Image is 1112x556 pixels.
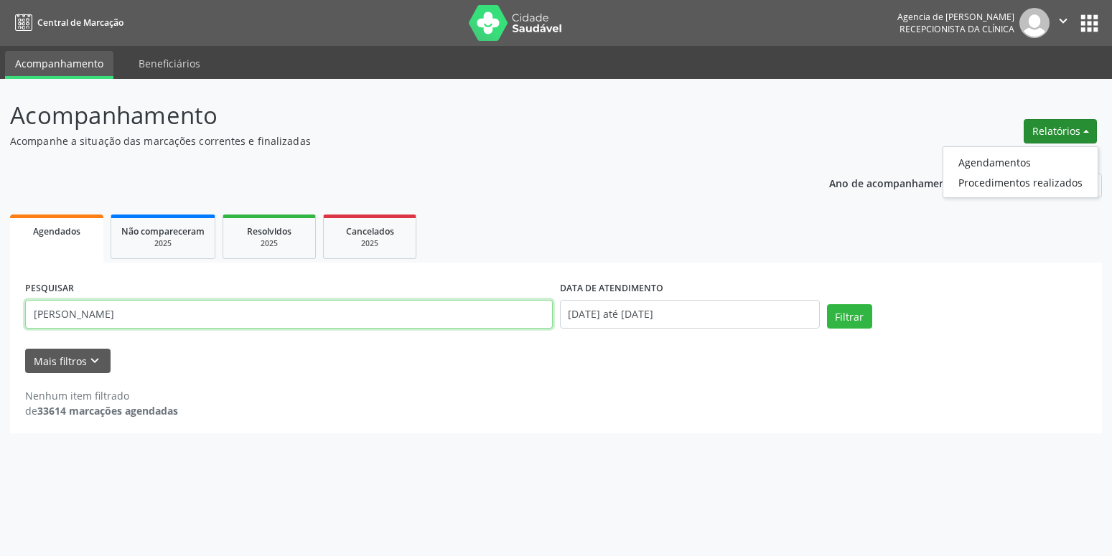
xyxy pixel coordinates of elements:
span: Recepcionista da clínica [900,23,1014,35]
input: Selecione um intervalo [560,300,820,329]
a: Beneficiários [129,51,210,76]
div: 2025 [233,238,305,249]
span: Cancelados [346,225,394,237]
p: Acompanhamento [10,98,775,133]
button: apps [1077,11,1102,36]
div: Nenhum item filtrado [25,388,178,403]
div: Agencia de [PERSON_NAME] [897,11,1014,23]
div: 2025 [121,238,205,249]
i:  [1055,13,1071,29]
p: Acompanhe a situação das marcações correntes e finalizadas [10,133,775,149]
button: Relatórios [1024,119,1097,143]
a: Central de Marcação [10,11,123,34]
button: Mais filtroskeyboard_arrow_down [25,349,111,374]
a: Procedimentos realizados [943,172,1098,192]
img: img [1019,8,1050,38]
p: Ano de acompanhamento [829,174,956,192]
i: keyboard_arrow_down [87,353,103,369]
span: Central de Marcação [37,17,123,29]
div: de [25,403,178,418]
button:  [1050,8,1077,38]
span: Não compareceram [121,225,205,237]
span: Agendados [33,225,80,237]
span: Resolvidos [247,225,291,237]
button: Filtrar [827,304,872,329]
input: Nome, código do beneficiário ou CPF [25,300,553,329]
a: Agendamentos [943,152,1098,172]
strong: 33614 marcações agendadas [37,404,178,418]
div: 2025 [334,238,406,249]
label: DATA DE ATENDIMENTO [560,278,663,300]
ul: Relatórios [943,146,1098,198]
label: PESQUISAR [25,278,74,300]
a: Acompanhamento [5,51,113,79]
